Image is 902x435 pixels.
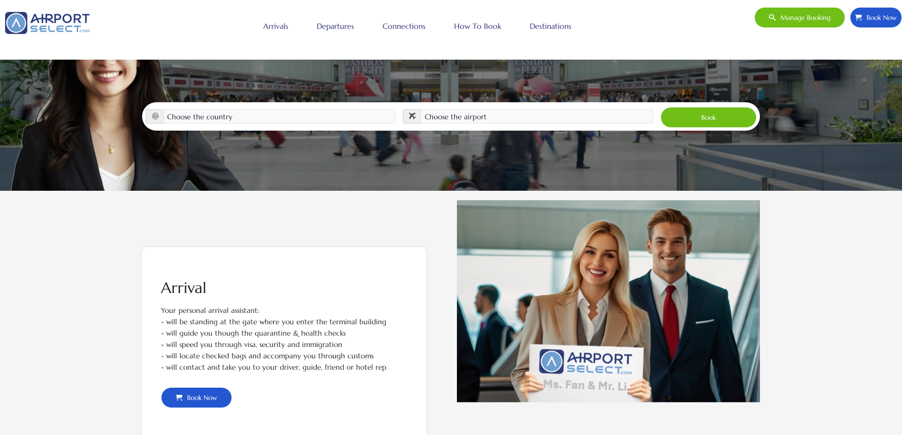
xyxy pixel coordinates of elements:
a: Departures [314,14,357,38]
span: Book Now [182,388,217,408]
a: Connections [380,14,428,38]
p: Your personal arrival assistant: - will be standing at the gate where you enter the terminal buil... [161,305,407,339]
a: Destinations [527,14,574,38]
a: Book Now [850,7,902,28]
p: - will speed you through visa, security and immigration - will locate checked bags and accompany ... [161,339,407,373]
a: Arrivals [261,14,291,38]
a: Book Now [161,387,232,408]
button: Book [661,107,757,128]
h2: Arrival [161,280,407,295]
span: Book Now [862,8,897,27]
a: How to book [452,14,504,38]
a: Manage booking [754,7,845,28]
span: Manage booking [776,8,831,27]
